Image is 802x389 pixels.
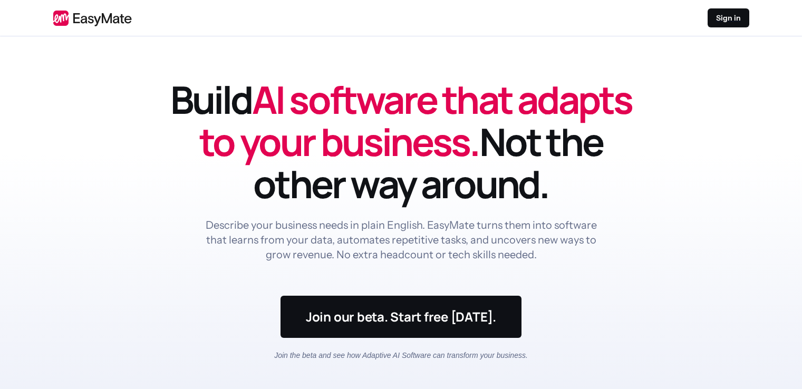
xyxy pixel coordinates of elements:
p: Sign in [716,13,741,23]
a: Sign in [708,8,749,27]
img: EasyMate logo [53,10,132,26]
span: AI software that adapts to your business. [199,73,632,168]
h1: Build Not the other way around. [169,79,633,205]
em: Join the beta and see how Adaptive AI Software can transform your business. [274,351,528,359]
p: Describe your business needs in plain English. EasyMate turns them into software that learns from... [203,218,600,262]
